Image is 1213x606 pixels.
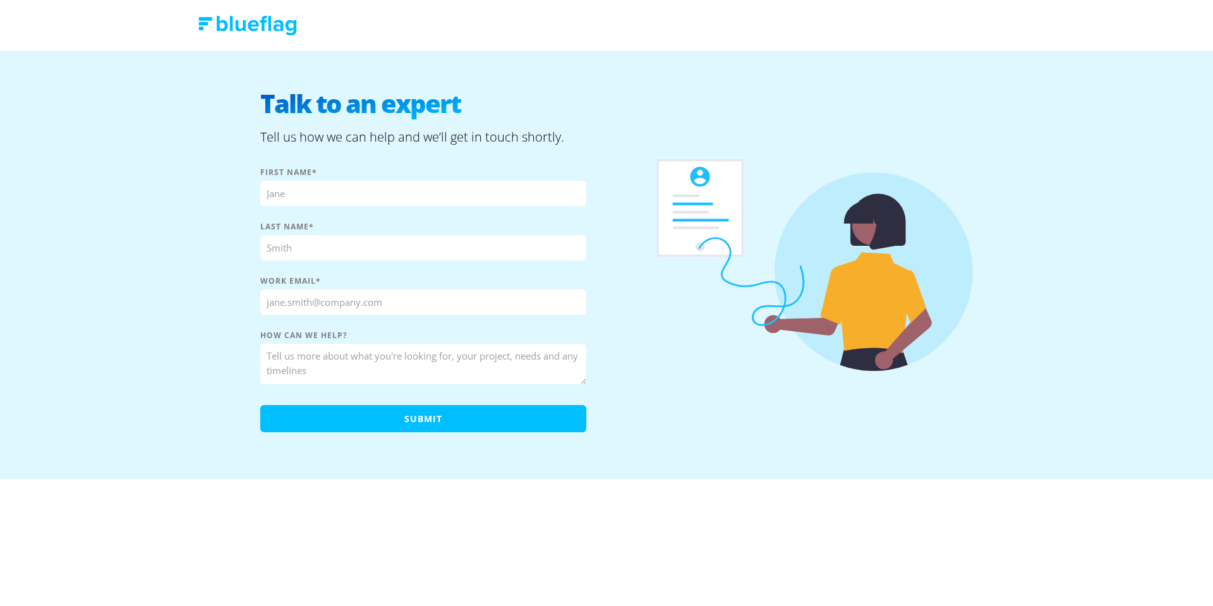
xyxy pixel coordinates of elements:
span: Last name [260,221,309,233]
span: Work Email [260,276,316,287]
span: How can we help? [260,330,347,341]
input: Smith [260,235,586,260]
h2: Tell us how we can help and we’ll get in touch shortly. [260,123,586,154]
img: Blue Flag logo [198,16,297,35]
h1: Talk to an expert [260,91,586,123]
input: Jane [260,181,586,206]
input: jane.smith@company.com [260,289,586,315]
input: Submit [260,405,586,432]
span: First name [260,167,312,178]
